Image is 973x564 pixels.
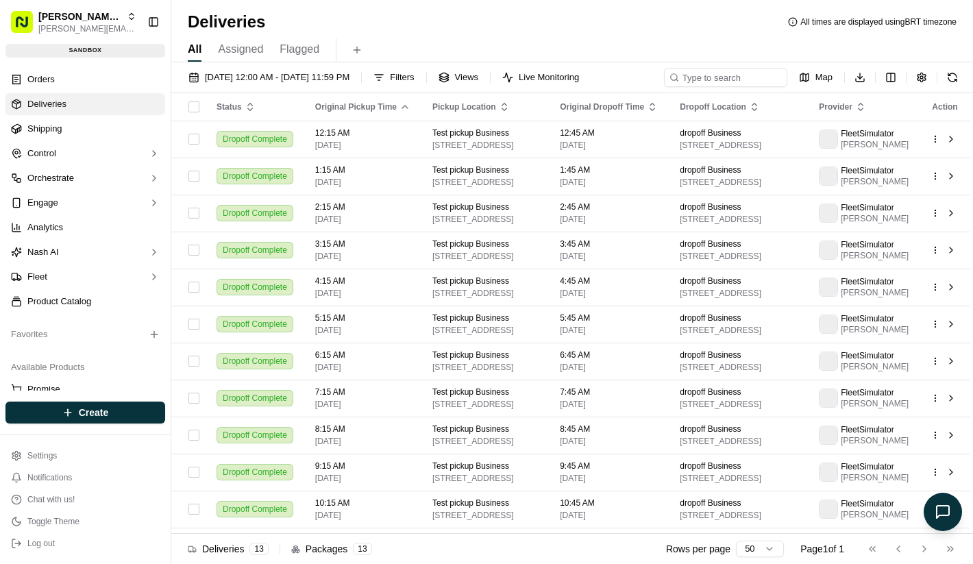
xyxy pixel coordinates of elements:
a: Shipping [5,118,165,140]
span: dropoff Business [680,312,741,323]
button: Chat with us! [5,490,165,509]
span: [PERSON_NAME] Org [38,10,121,23]
span: FleetSimulator [841,202,894,213]
span: Provider [819,101,852,112]
span: [DATE] [315,362,410,373]
span: Test pickup Business [432,312,509,323]
span: dropoff Business [680,424,741,434]
span: [PERSON_NAME] [841,398,909,409]
div: Page 1 of 1 [800,542,844,556]
span: Pickup Location [432,101,496,112]
span: [STREET_ADDRESS] [680,473,797,484]
span: Chat with us! [27,494,75,505]
span: Test pickup Business [432,275,509,286]
span: dropoff Business [680,127,741,138]
span: 7:45 AM [560,387,658,397]
span: [STREET_ADDRESS] [680,325,797,336]
span: [DATE] [315,399,410,410]
span: [PERSON_NAME] [841,250,909,261]
span: FleetSimulator [841,239,894,250]
span: 3:45 AM [560,238,658,249]
span: dropoff Business [680,350,741,360]
span: Promise [27,383,60,395]
span: [DATE] [560,214,658,225]
div: Deliveries [188,542,269,556]
span: [STREET_ADDRESS] [680,510,797,521]
span: [STREET_ADDRESS] [432,473,538,484]
span: [STREET_ADDRESS] [432,251,538,262]
button: Fleet [5,266,165,288]
button: Control [5,143,165,164]
span: [DATE] [315,510,410,521]
div: sandbox [5,44,165,58]
span: [DATE] [560,140,658,151]
span: Test pickup Business [432,238,509,249]
span: Test pickup Business [432,350,509,360]
span: [STREET_ADDRESS] [432,436,538,447]
span: [DATE] [560,177,658,188]
button: Filters [367,68,420,87]
span: [STREET_ADDRESS] [680,288,797,299]
button: Create [5,402,165,424]
span: All [188,41,201,58]
span: [DATE] [560,251,658,262]
span: Dropoff Location [680,101,746,112]
div: Favorites [5,323,165,345]
span: Assigned [218,41,263,58]
span: [DATE] [560,288,658,299]
span: Analytics [27,221,63,234]
span: Live Monitoring [519,71,579,84]
span: [PERSON_NAME] [841,509,909,520]
span: [DATE] [560,362,658,373]
button: [DATE] 12:00 AM - [DATE] 11:59 PM [182,68,356,87]
span: FleetSimulator [841,165,894,176]
span: [PERSON_NAME] [841,472,909,483]
span: 7:15 AM [315,387,410,397]
button: Promise [5,378,165,400]
span: [STREET_ADDRESS] [680,399,797,410]
a: Orders [5,69,165,90]
span: Map [815,71,833,84]
button: [PERSON_NAME][EMAIL_ADDRESS][DOMAIN_NAME] [38,23,136,34]
span: Test pickup Business [432,164,509,175]
span: FleetSimulator [841,424,894,435]
span: Test pickup Business [432,387,509,397]
span: [PERSON_NAME] [841,139,909,150]
span: Test pickup Business [432,498,509,508]
span: [DATE] [560,436,658,447]
span: 9:45 AM [560,461,658,471]
span: Test pickup Business [432,201,509,212]
span: FleetSimulator [841,461,894,472]
span: Shipping [27,123,62,135]
span: [DATE] 12:00 AM - [DATE] 11:59 PM [205,71,349,84]
span: Nash AI [27,246,59,258]
span: 1:15 AM [315,164,410,175]
span: dropoff Business [680,498,741,508]
span: [DATE] [315,177,410,188]
span: 6:45 AM [560,350,658,360]
span: 12:45 AM [560,127,658,138]
span: Test pickup Business [432,424,509,434]
span: [STREET_ADDRESS] [680,214,797,225]
span: FleetSimulator [841,387,894,398]
span: [STREET_ADDRESS] [432,325,538,336]
span: 6:15 AM [315,350,410,360]
span: Notifications [27,472,72,483]
span: [PERSON_NAME] [841,176,909,187]
span: [STREET_ADDRESS] [680,251,797,262]
button: Nash AI [5,241,165,263]
span: Views [455,71,478,84]
span: 1:45 AM [560,164,658,175]
span: Original Dropoff Time [560,101,644,112]
button: Live Monitoring [496,68,585,87]
button: Open chat [924,493,962,531]
span: 8:45 AM [560,424,658,434]
div: Action [931,101,959,112]
span: [STREET_ADDRESS] [432,362,538,373]
span: 5:15 AM [315,312,410,323]
span: 10:45 AM [560,498,658,508]
span: 3:15 AM [315,238,410,249]
span: [STREET_ADDRESS] [680,140,797,151]
span: Settings [27,450,57,461]
p: Rows per page [666,542,730,556]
